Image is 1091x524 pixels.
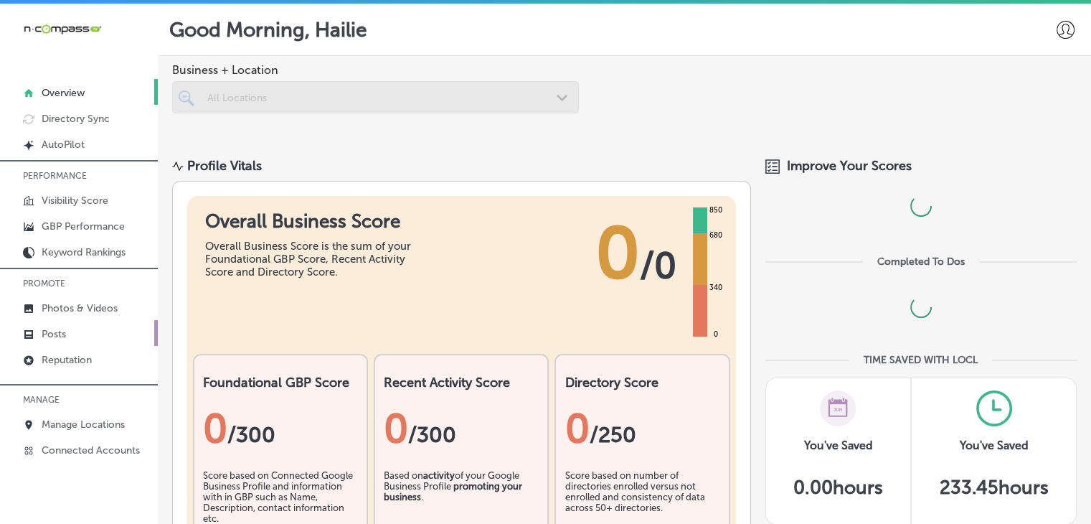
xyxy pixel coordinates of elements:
[423,470,455,481] b: activity
[23,22,102,36] img: 660ab0bf-5cc7-4cb8-ba1c-48b5ae0f18e60NCTV_CLogo_TV_Black_-500x88.png
[384,375,539,390] h2: Recent Activity Score
[707,205,725,216] div: 850
[42,418,125,431] p: Manage Locations
[787,158,912,174] span: Improve Your Scores
[42,139,85,151] p: AutoPilot
[565,375,719,390] h2: Directory Score
[42,354,92,366] p: Reputation
[143,83,154,95] img: tab_keywords_by_traffic_grey.svg
[565,405,719,452] div: 0
[23,23,34,34] img: logo_orange.svg
[711,329,721,340] div: 0
[384,481,522,502] b: promoting your business
[159,85,242,94] div: Keywords by Traffic
[877,256,965,268] div: Completed To Dos
[55,85,128,94] div: Domain Overview
[707,282,725,294] div: 340
[640,244,676,287] span: / 0
[205,240,420,279] div: Overall Business Score is the sum of your Foundational GBP Score, Recent Activity Score and Direc...
[187,158,262,174] div: Profile Vitals
[42,195,108,207] p: Visibility Score
[408,422,456,448] span: /300
[42,220,125,233] p: GBP Performance
[169,18,367,42] p: Good Morning, Hailie
[42,328,66,340] p: Posts
[707,230,725,241] div: 680
[864,354,978,366] div: TIME SAVED WITH LOCL
[42,302,118,314] p: Photos & Videos
[42,444,140,457] p: Connected Accounts
[203,405,358,452] div: 0
[172,63,579,77] span: Business + Location
[42,87,85,99] p: Overview
[960,439,1029,452] h3: You've Saved
[227,422,275,448] span: / 300
[203,375,358,390] h2: Foundational GBP Score
[39,83,50,95] img: tab_domain_overview_orange.svg
[42,246,126,258] p: Keyword Rankings
[595,210,640,296] span: 0
[803,439,872,452] h3: You've Saved
[205,210,420,233] h1: Overall Business Score
[384,405,539,452] div: 0
[793,477,883,499] h5: 0.00 hours
[940,477,1049,499] h5: 233.45 hours
[23,37,34,49] img: website_grey.svg
[589,422,636,448] span: /250
[37,37,158,49] div: Domain: [DOMAIN_NAME]
[42,113,110,125] p: Directory Sync
[40,23,70,34] div: v 4.0.25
